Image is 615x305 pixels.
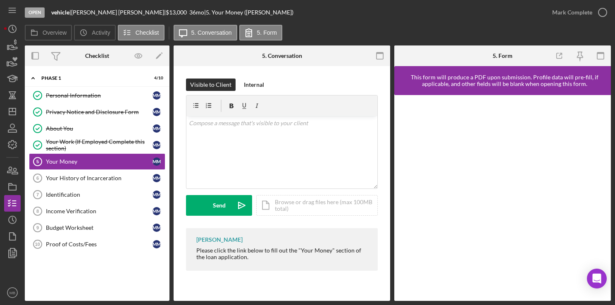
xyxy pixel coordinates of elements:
a: 8Income Verificationmm [29,203,165,219]
div: Privacy Notice and Disclosure Form [46,109,153,115]
div: Your Money [46,158,153,165]
label: Activity [92,29,110,36]
a: 5Your Moneymm [29,153,165,170]
b: vehicle [51,9,69,16]
div: Your History of Incarceration [46,175,153,181]
tspan: 9 [36,225,39,230]
iframe: Lenderfit form [403,103,603,293]
label: 5. Form [257,29,277,36]
a: About Youmm [29,120,165,137]
div: Internal [244,79,264,91]
button: Visible to Client [186,79,236,91]
div: 36 mo [189,9,204,16]
div: Open Intercom Messenger [587,269,607,288]
a: Personal Informationmm [29,87,165,104]
button: Checklist [118,25,164,41]
button: Activity [74,25,115,41]
div: Phase 1 [41,76,143,81]
button: Send [186,195,252,216]
div: Proof of Costs/Fees [46,241,153,248]
div: m m [153,240,161,248]
div: 4 / 10 [148,76,163,81]
button: 5. Form [239,25,282,41]
div: 5. Form [493,52,512,59]
div: m m [153,108,161,116]
button: MB [4,284,21,301]
div: Open [25,7,45,18]
tspan: 10 [35,242,40,247]
a: 9Budget Worksheetmm [29,219,165,236]
div: m m [153,191,161,199]
button: Mark Complete [544,4,611,21]
a: 10Proof of Costs/Feesmm [29,236,165,253]
div: [PERSON_NAME] [PERSON_NAME] | [71,9,166,16]
div: Personal Information [46,92,153,99]
tspan: 8 [36,209,39,214]
tspan: 7 [36,192,39,197]
tspan: 5 [36,159,39,164]
div: Checklist [85,52,109,59]
a: Your Work (If Employed Complete this section)mm [29,137,165,153]
div: Please click the link below to fill out the "Your Money" section of the loan application. [196,247,369,260]
div: m m [153,124,161,133]
div: m m [153,141,161,149]
div: 5. Conversation [262,52,302,59]
div: Budget Worksheet [46,224,153,231]
label: 5. Conversation [191,29,232,36]
a: 6Your History of Incarcerationmm [29,170,165,186]
div: This form will produce a PDF upon submission. Profile data will pre-fill, if applicable, and othe... [398,74,611,87]
div: m m [153,91,161,100]
div: Identification [46,191,153,198]
div: Mark Complete [552,4,592,21]
button: 5. Conversation [174,25,237,41]
button: Internal [240,79,268,91]
div: Your Work (If Employed Complete this section) [46,138,153,152]
tspan: 6 [36,176,39,181]
a: Privacy Notice and Disclosure Formmm [29,104,165,120]
button: Overview [25,25,72,41]
span: $13,000 [166,9,187,16]
div: [PERSON_NAME] [196,236,243,243]
a: 7Identificationmm [29,186,165,203]
div: Send [213,195,226,216]
div: m m [153,157,161,166]
text: MB [10,291,15,295]
div: m m [153,224,161,232]
label: Checklist [136,29,159,36]
div: | [51,9,71,16]
div: Income Verification [46,208,153,214]
div: Visible to Client [190,79,231,91]
div: About You [46,125,153,132]
div: | 5. Your Money ([PERSON_NAME]) [204,9,293,16]
div: m m [153,174,161,182]
div: m m [153,207,161,215]
label: Overview [43,29,67,36]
